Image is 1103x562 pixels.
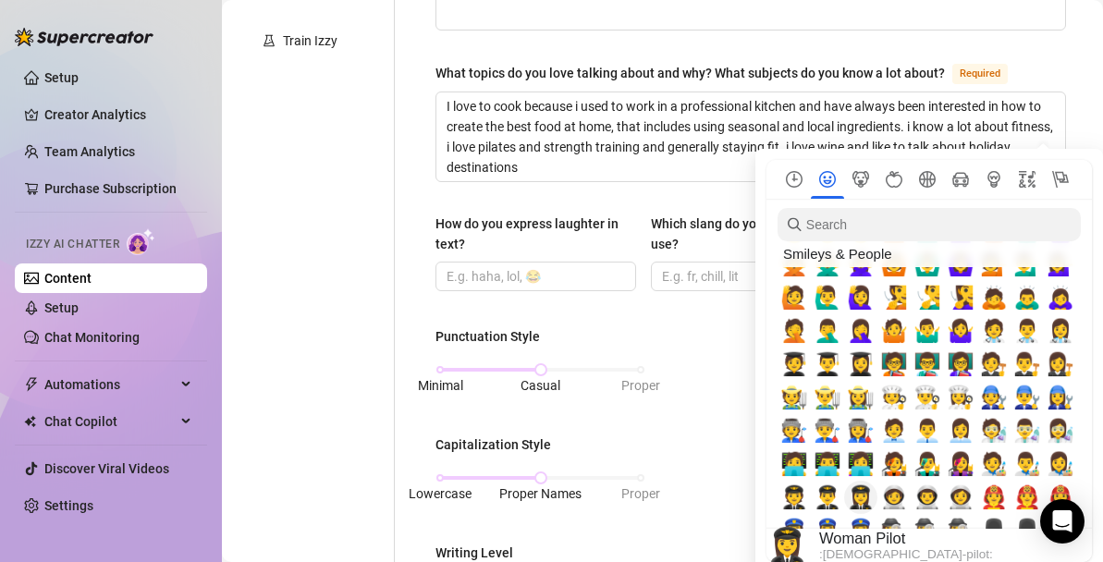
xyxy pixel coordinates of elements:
[435,214,623,254] div: How do you express laughter in text?
[435,214,636,254] label: How do you express laughter in text?
[44,407,176,436] span: Chat Copilot
[435,326,540,347] div: Punctuation Style
[435,62,1028,84] label: What topics do you love talking about and why? What subjects do you know a lot about?
[44,461,169,476] a: Discover Viral Videos
[24,377,39,392] span: thunderbolt
[436,92,1065,181] textarea: What topics do you love talking about and why? What subjects do you know a lot about?
[435,434,564,455] label: Capitalization Style
[435,326,553,347] label: Punctuation Style
[447,266,621,287] input: How do you express laughter in text?
[651,214,768,254] div: Which slang do you use?
[621,486,660,501] span: Proper
[435,434,551,455] div: Capitalization Style
[44,144,135,159] a: Team Analytics
[418,378,463,393] span: Minimal
[44,70,79,85] a: Setup
[44,498,93,513] a: Settings
[952,64,1008,84] span: Required
[263,34,276,47] span: experiment
[621,378,660,393] span: Proper
[662,266,837,287] input: Which slang do you use?
[44,100,192,129] a: Creator Analytics
[127,228,155,255] img: AI Chatter
[44,300,79,315] a: Setup
[651,214,852,254] label: Which slang do you use?
[26,236,119,253] span: Izzy AI Chatter
[1040,499,1085,544] div: Open Intercom Messenger
[44,181,177,196] a: Purchase Subscription
[44,271,92,286] a: Content
[283,31,337,51] div: Train Izzy
[44,330,140,345] a: Chat Monitoring
[499,486,582,501] span: Proper Names
[24,415,36,428] img: Chat Copilot
[44,370,176,399] span: Automations
[409,486,472,501] span: Lowercase
[435,63,945,83] div: What topics do you love talking about and why? What subjects do you know a lot about?
[521,378,560,393] span: Casual
[15,28,153,46] img: logo-BBDzfeDw.svg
